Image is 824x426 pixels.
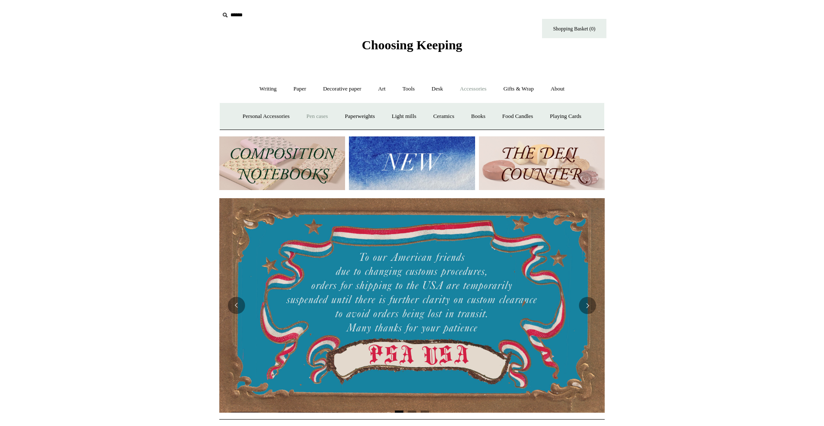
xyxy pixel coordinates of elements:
a: Personal Accessories [235,105,297,128]
a: Choosing Keeping [362,45,462,51]
img: New.jpg__PID:f73bdf93-380a-4a35-bcfe-7823039498e1 [349,136,475,190]
button: Next [579,297,596,314]
a: Decorative paper [315,78,369,100]
a: Playing Cards [542,105,589,128]
a: Art [370,78,393,100]
button: Page 3 [421,411,429,413]
a: Books [463,105,493,128]
span: Choosing Keeping [362,38,462,52]
a: Paper [286,78,314,100]
a: Tools [395,78,423,100]
a: Accessories [452,78,494,100]
img: The Deli Counter [479,136,605,190]
a: Pen cases [299,105,336,128]
a: Shopping Basket (0) [542,19,606,38]
a: Ceramics [425,105,462,128]
button: Previous [228,297,245,314]
a: Writing [252,78,285,100]
a: Gifts & Wrap [496,78,542,100]
a: About [543,78,573,100]
a: Paperweights [337,105,382,128]
button: Page 1 [395,411,403,413]
img: USA PSA .jpg__PID:33428022-6587-48b7-8b57-d7eefc91f15a [219,198,605,413]
a: Light mills [384,105,424,128]
a: Desk [424,78,451,100]
button: Page 2 [408,411,416,413]
a: Food Candles [494,105,541,128]
img: 202302 Composition ledgers.jpg__PID:69722ee6-fa44-49dd-a067-31375e5d54ec [219,136,345,190]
